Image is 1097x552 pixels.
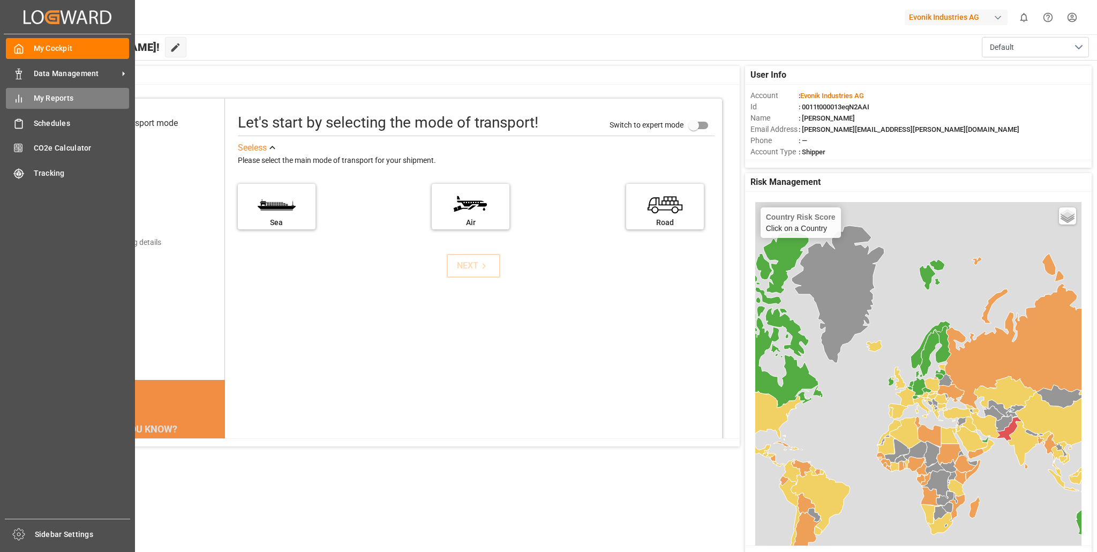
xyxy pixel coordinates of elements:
span: Switch to expert mode [610,121,683,129]
span: CO2e Calculator [34,143,130,154]
span: Tracking [34,168,130,179]
span: Email Address [750,124,799,135]
span: : 0011t000013eqN2AAI [799,103,869,111]
div: Click on a Country [766,213,836,233]
div: DID YOU KNOW? [59,417,224,440]
span: Name [750,113,799,124]
div: Select transport mode [95,117,178,130]
span: : [PERSON_NAME][EMAIL_ADDRESS][PERSON_NAME][DOMAIN_NAME] [799,125,1019,133]
div: Air [437,217,504,228]
span: : Shipper [799,148,825,156]
span: Data Management [34,68,118,79]
a: Schedules [6,113,129,133]
div: Let's start by selecting the mode of transport! [238,111,538,134]
button: NEXT [447,254,500,278]
span: My Reports [34,93,130,104]
span: Evonik Industries AG [800,92,864,100]
span: Hello [PERSON_NAME]! [44,37,160,57]
a: My Cockpit [6,38,129,59]
span: : [799,92,864,100]
div: Evonik Industries AG [905,10,1008,25]
span: Id [750,101,799,113]
span: Account Type [750,146,799,158]
a: My Reports [6,88,129,109]
a: Tracking [6,162,129,183]
span: Sidebar Settings [35,529,131,540]
button: Evonik Industries AG [905,7,1012,27]
span: Phone [750,135,799,146]
a: CO2e Calculator [6,138,129,159]
span: User Info [750,69,786,81]
h4: Country Risk Score [766,213,836,221]
button: Help Center [1036,5,1060,29]
span: : — [799,137,807,145]
span: : [PERSON_NAME] [799,114,855,122]
div: Road [632,217,698,228]
span: Default [990,42,1014,53]
span: Schedules [34,118,130,129]
span: My Cockpit [34,43,130,54]
span: Risk Management [750,176,821,189]
span: Account [750,90,799,101]
div: Sea [243,217,310,228]
button: open menu [982,37,1089,57]
div: Please select the main mode of transport for your shipment. [238,154,715,167]
button: show 0 new notifications [1012,5,1036,29]
a: Layers [1059,207,1076,225]
div: NEXT [457,259,490,272]
div: See less [238,141,267,154]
